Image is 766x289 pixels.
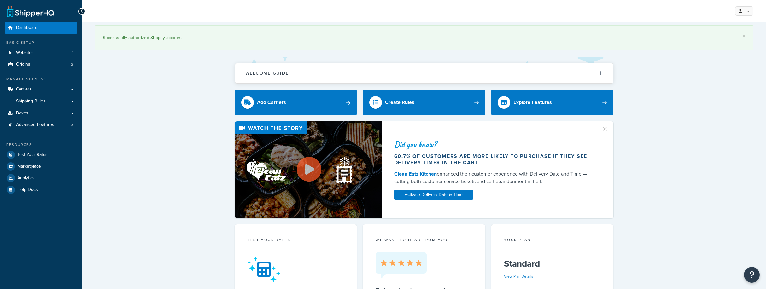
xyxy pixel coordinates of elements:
[16,50,34,55] span: Websites
[16,25,38,31] span: Dashboard
[17,152,48,158] span: Test Your Rates
[5,107,77,119] a: Boxes
[5,142,77,147] div: Resources
[5,47,77,59] li: Websites
[5,59,77,70] li: Origins
[5,40,77,45] div: Basic Setup
[504,259,601,269] h5: Standard
[5,59,77,70] a: Origins2
[363,90,485,115] a: Create Rules
[235,121,382,218] img: Video thumbnail
[16,62,30,67] span: Origins
[513,98,552,107] div: Explore Features
[743,33,745,38] a: ×
[5,184,77,195] a: Help Docs
[72,50,73,55] span: 1
[16,87,32,92] span: Carriers
[5,119,77,131] li: Advanced Features
[103,33,745,42] div: Successfully authorized Shopify account
[394,140,594,149] div: Did you know?
[5,172,77,184] a: Analytics
[5,84,77,95] a: Carriers
[17,187,38,193] span: Help Docs
[16,122,54,128] span: Advanced Features
[491,90,613,115] a: Explore Features
[245,71,289,76] h2: Welcome Guide
[5,161,77,172] a: Marketplace
[376,237,472,243] p: we want to hear from you
[71,62,73,67] span: 2
[248,237,344,244] div: Test your rates
[394,190,473,200] a: Activate Delivery Date & Time
[504,237,601,244] div: Your Plan
[5,47,77,59] a: Websites1
[394,170,437,177] a: Clean Eatz Kitchen
[5,22,77,34] a: Dashboard
[16,99,45,104] span: Shipping Rules
[71,122,73,128] span: 3
[5,77,77,82] div: Manage Shipping
[17,176,35,181] span: Analytics
[257,98,286,107] div: Add Carriers
[235,63,613,83] button: Welcome Guide
[17,164,41,169] span: Marketplace
[16,111,28,116] span: Boxes
[744,267,760,283] button: Open Resource Center
[5,149,77,160] a: Test Your Rates
[5,119,77,131] a: Advanced Features3
[394,170,594,185] div: enhanced their customer experience with Delivery Date and Time — cutting both customer service ti...
[385,98,414,107] div: Create Rules
[235,90,357,115] a: Add Carriers
[5,95,77,107] a: Shipping Rules
[394,153,594,166] div: 60.7% of customers are more likely to purchase if they see delivery times in the cart
[504,274,533,279] a: View Plan Details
